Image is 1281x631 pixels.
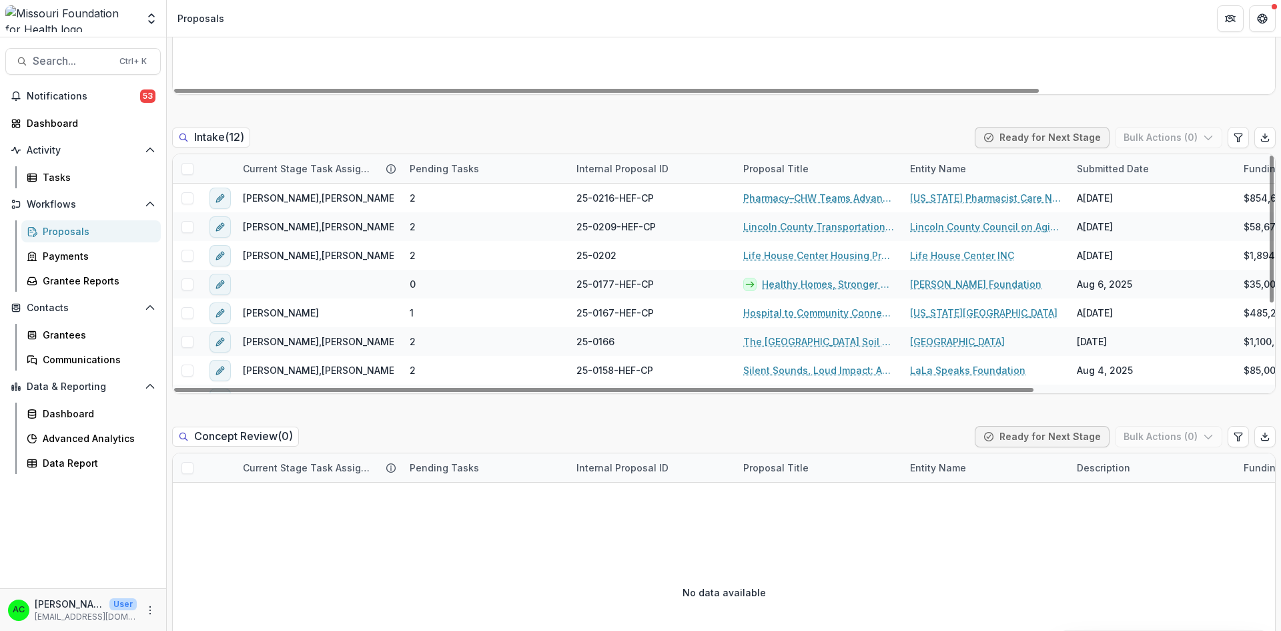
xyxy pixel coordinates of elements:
[1254,127,1276,148] button: Export table data
[43,456,150,470] div: Data Report
[1217,5,1244,32] button: Partners
[1069,453,1236,482] div: Description
[402,453,568,482] div: Pending Tasks
[27,381,139,393] span: Data & Reporting
[43,353,150,367] div: Communications
[910,277,1041,291] a: [PERSON_NAME] Foundation
[910,191,1061,205] a: [US_STATE] Pharmacist Care Network LLC
[21,427,161,449] a: Advanced Analytics
[576,306,654,320] span: 25-0167-HEF-CP
[43,407,150,421] div: Dashboard
[402,154,568,183] div: Pending Tasks
[902,461,974,475] div: Entity Name
[576,220,656,234] span: 25-0209-HEF-CP
[243,363,398,377] span: [PERSON_NAME],[PERSON_NAME]
[1077,306,1113,320] div: A[DATE]
[43,274,150,288] div: Grantee Reports
[209,331,231,353] button: edit
[117,54,149,69] div: Ctrl + K
[902,453,1069,482] div: Entity Name
[1077,392,1113,406] div: A[DATE]
[1077,335,1107,349] div: [DATE]
[735,453,902,482] div: Proposal Title
[27,116,150,130] div: Dashboard
[5,140,161,161] button: Open Activity
[1228,127,1249,148] button: Edit table settings
[576,191,654,205] span: 25-0216-HEF-CP
[209,274,231,295] button: edit
[5,48,161,75] button: Search...
[27,145,139,156] span: Activity
[910,335,1005,349] a: [GEOGRAPHIC_DATA]
[1228,426,1249,447] button: Edit table settings
[1115,127,1222,148] button: Bulk Actions (0)
[5,85,161,107] button: Notifications53
[142,602,158,618] button: More
[235,461,380,475] div: Current Stage Task Assignees
[243,306,319,320] span: [PERSON_NAME]
[910,220,1061,234] a: Lincoln County Council on Aging
[209,360,231,381] button: edit
[243,248,398,262] span: [PERSON_NAME],[PERSON_NAME]
[13,606,25,614] div: Alyssa Curran
[410,220,416,234] span: 2
[21,349,161,371] a: Communications
[5,194,161,215] button: Open Workflows
[568,162,677,176] div: Internal Proposal ID
[762,277,894,291] a: Healthy Homes, Stronger Families
[43,328,150,342] div: Grantees
[568,453,735,482] div: Internal Proposal ID
[21,220,161,242] a: Proposals
[43,224,150,238] div: Proposals
[109,598,137,610] p: User
[43,170,150,184] div: Tasks
[243,191,398,205] span: [PERSON_NAME],[PERSON_NAME]
[902,162,974,176] div: Entity Name
[172,427,299,446] h2: Concept Review ( 0 )
[743,220,894,234] a: Lincoln County Transportation Access and Mobility Project
[172,9,230,28] nav: breadcrumb
[21,452,161,474] a: Data Report
[27,91,140,102] span: Notifications
[576,277,654,291] span: 25-0177-HEF-CP
[410,277,416,291] span: 0
[1069,154,1236,183] div: Submitted Date
[975,127,1110,148] button: Ready for Next Stage
[21,270,161,292] a: Grantee Reports
[35,597,104,611] p: [PERSON_NAME]
[410,335,416,349] span: 2
[209,216,231,238] button: edit
[33,55,111,67] span: Search...
[209,302,231,324] button: edit
[140,89,155,103] span: 53
[576,335,614,349] span: 25-0166
[21,245,161,267] a: Payments
[910,248,1014,262] a: Life House Center INC
[902,154,1069,183] div: Entity Name
[410,363,416,377] span: 2
[35,611,137,623] p: [EMAIL_ADDRESS][DOMAIN_NAME]
[5,297,161,319] button: Open Contacts
[1077,363,1133,377] div: Aug 4, 2025
[27,302,139,314] span: Contacts
[402,461,487,475] div: Pending Tasks
[1069,162,1157,176] div: Submitted Date
[910,306,1057,320] a: [US_STATE][GEOGRAPHIC_DATA]
[243,220,398,234] span: [PERSON_NAME],[PERSON_NAME]
[402,162,487,176] div: Pending Tasks
[735,162,817,176] div: Proposal Title
[235,453,402,482] div: Current Stage Task Assignees
[142,5,161,32] button: Open entity switcher
[743,248,894,262] a: Life House Center Housing Program - Health Equity Fund
[568,154,735,183] div: Internal Proposal ID
[1077,220,1113,234] div: A[DATE]
[235,162,380,176] div: Current Stage Task Assignees
[235,154,402,183] div: Current Stage Task Assignees
[743,191,894,205] a: Pharmacy–CHW Teams Advancing Health Equity for Patients with [MEDICAL_DATA] through Continuous Gl...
